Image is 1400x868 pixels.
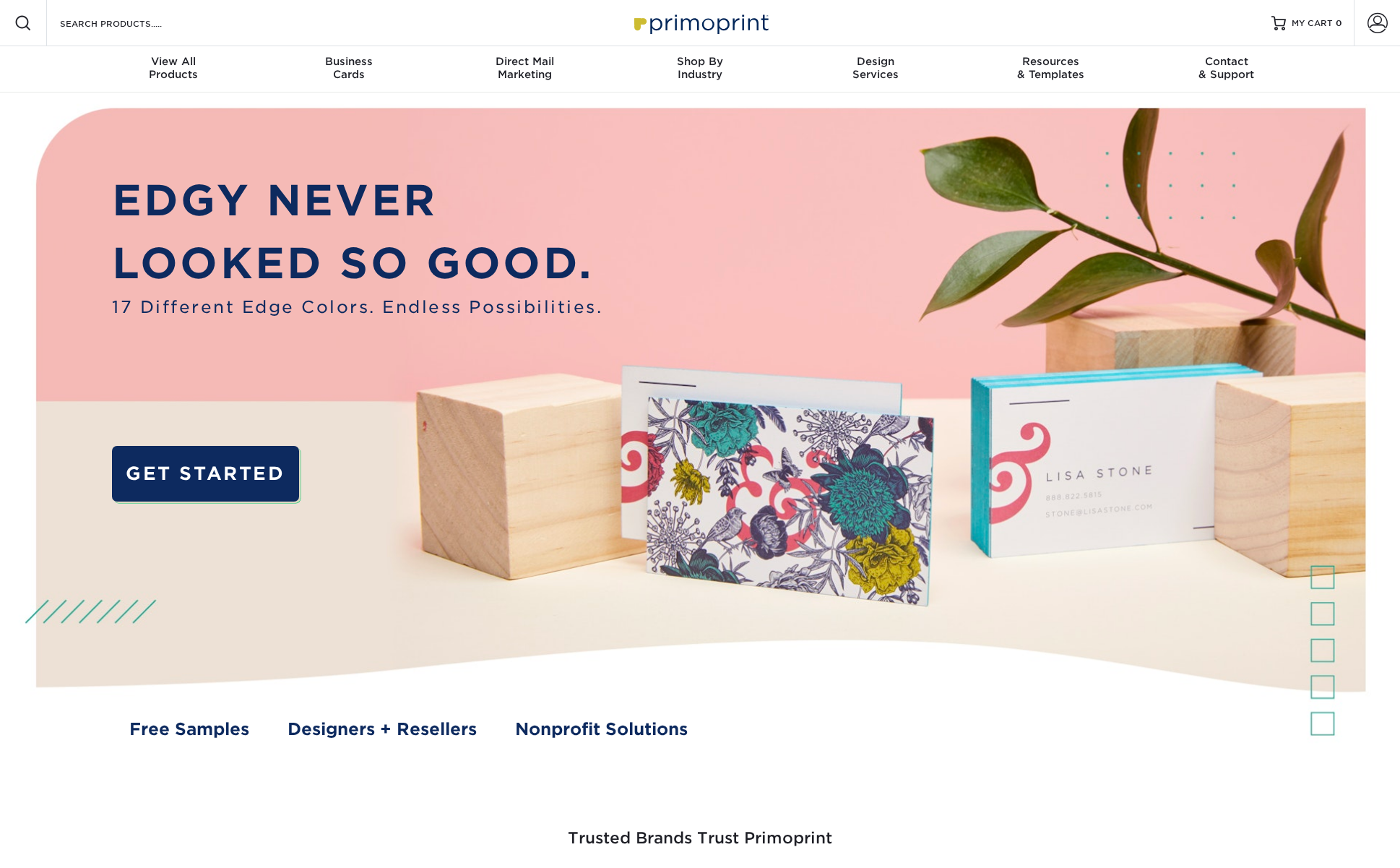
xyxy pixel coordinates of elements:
[1138,55,1314,68] span: Contact
[59,14,199,32] input: SEARCH PRODUCTS.....
[86,55,262,68] span: View All
[112,232,602,295] p: LOOKED SO GOOD.
[613,55,788,81] div: Industry
[86,55,262,81] div: Products
[613,55,788,68] span: Shop By
[787,55,963,81] div: Services
[437,46,613,93] a: Direct MailMarketing
[262,55,437,81] div: Cards
[628,7,772,38] img: Primoprint
[437,55,613,81] div: Marketing
[787,55,963,68] span: Design
[1336,18,1342,28] span: 0
[1138,46,1314,93] a: Contact& Support
[86,46,262,93] a: View AllProducts
[787,46,963,93] a: DesignServices
[963,55,1138,68] span: Resources
[112,446,298,502] a: GET STARTED
[262,46,437,93] a: BusinessCards
[963,46,1138,93] a: Resources& Templates
[262,55,437,68] span: Business
[112,169,602,232] p: EDGY NEVER
[288,717,477,742] a: Designers + Resellers
[963,55,1138,81] div: & Templates
[613,46,788,93] a: Shop ByIndustry
[1292,17,1333,30] span: MY CART
[515,717,688,742] a: Nonprofit Solutions
[112,295,602,320] span: 17 Different Edge Colors. Endless Possibilities.
[277,794,1123,865] h3: Trusted Brands Trust Primoprint
[437,55,613,68] span: Direct Mail
[1138,55,1314,81] div: & Support
[129,717,249,742] a: Free Samples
